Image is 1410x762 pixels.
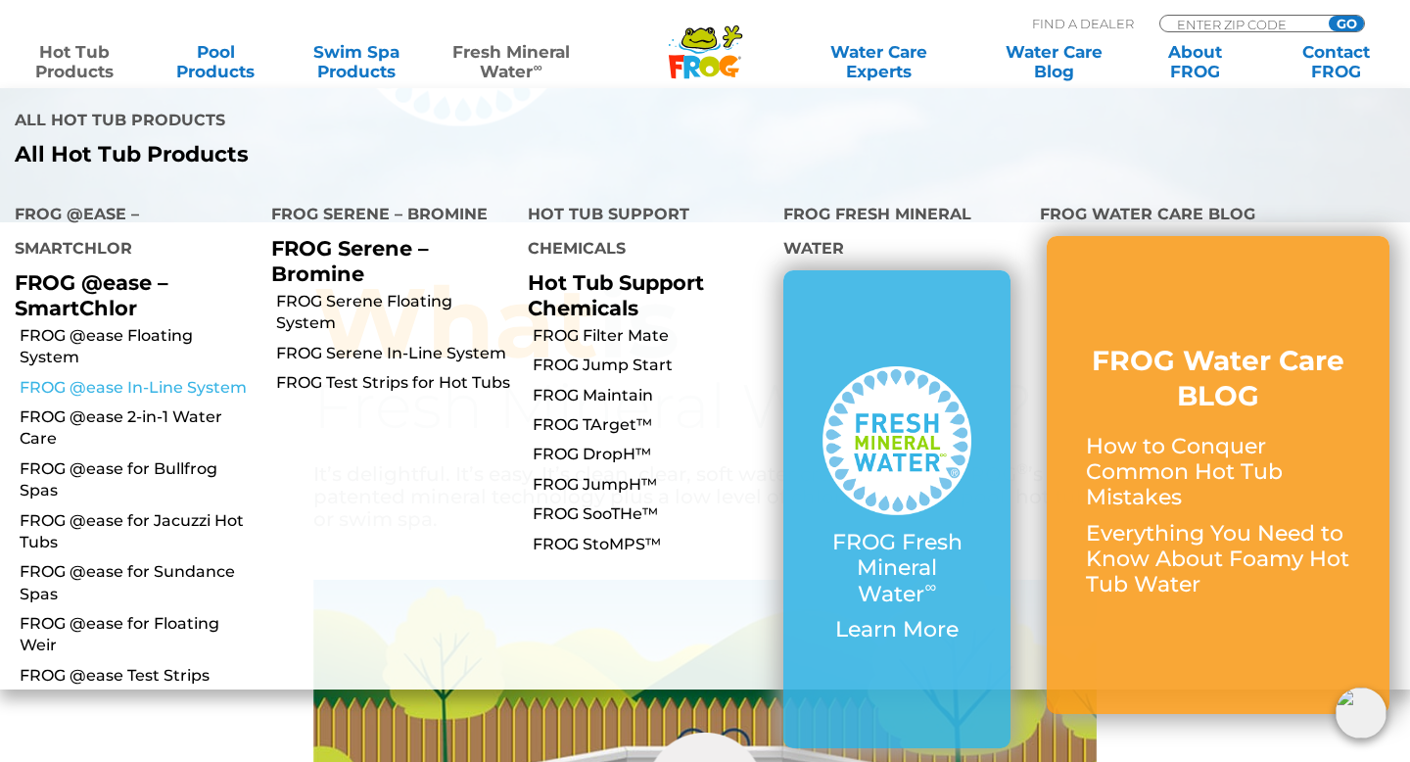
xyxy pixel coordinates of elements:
a: Hot TubProducts [20,42,129,81]
a: FROG @ease for Bullfrog Spas [20,458,257,502]
p: FROG Serene – Bromine [271,236,498,285]
a: AboutFROG [1140,42,1249,81]
a: Swim SpaProducts [302,42,411,81]
a: FROG TArget™ [533,414,770,436]
a: FROG @ease for Sundance Spas [20,561,257,605]
p: Everything You Need to Know About Foamy Hot Tub Water [1086,521,1350,598]
a: FROG Water Care BLOG How to Conquer Common Hot Tub Mistakes Everything You Need to Know About Foa... [1086,343,1350,608]
h4: FROG @ease – SmartChlor [15,197,242,270]
p: How to Conquer Common Hot Tub Mistakes [1086,434,1350,511]
p: Find A Dealer [1032,15,1134,32]
a: FROG Maintain [533,385,770,406]
a: FROG Serene In-Line System [276,343,513,364]
a: FROG @ease 2-in-1 Water Care [20,406,257,451]
a: FROG DropH™ [533,444,770,465]
a: FROG Test Strips for Hot Tubs [276,372,513,394]
input: GO [1329,16,1364,31]
h4: All Hot Tub Products [15,103,690,142]
a: FROG Filter Mate [533,325,770,347]
a: FROG @ease Floating System [20,325,257,369]
h4: FROG Water Care Blog [1040,197,1395,236]
a: FROG JumpH™ [533,474,770,496]
a: FROG @ease Test Strips [20,665,257,687]
a: FROG StoMPS™ [533,534,770,555]
a: Water CareExperts [789,42,967,81]
sup: ∞ [533,60,541,74]
sup: ∞ [924,577,936,596]
a: All Hot Tub Products [15,142,690,167]
a: Hot Tub Support Chemicals [528,270,704,319]
a: FROG @ease for Floating Weir [20,613,257,657]
a: ContactFROG [1281,42,1390,81]
h4: FROG Serene – Bromine [271,197,498,236]
img: openIcon [1336,688,1386,738]
a: Water CareBlog [999,42,1108,81]
h3: FROG Water Care BLOG [1086,343,1350,414]
a: FROG Fresh Mineral Water∞ Learn More [822,366,971,652]
p: Learn More [822,617,971,643]
h4: Hot Tub Support Chemicals [528,197,755,270]
h4: FROG Fresh Mineral Water [783,197,1010,270]
a: FROG @ease In-Line System [20,377,257,399]
p: FROG @ease – SmartChlor [15,270,242,319]
a: FROG Jump Start [533,355,770,376]
p: FROG Fresh Mineral Water [822,530,971,607]
a: PoolProducts [161,42,270,81]
a: Fresh MineralWater∞ [443,42,580,81]
a: FROG @ease for Jacuzzi Hot Tubs [20,510,257,554]
a: FROG Serene Floating System [276,291,513,335]
input: Zip Code Form [1175,16,1307,32]
a: FROG SooTHe™ [533,503,770,525]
